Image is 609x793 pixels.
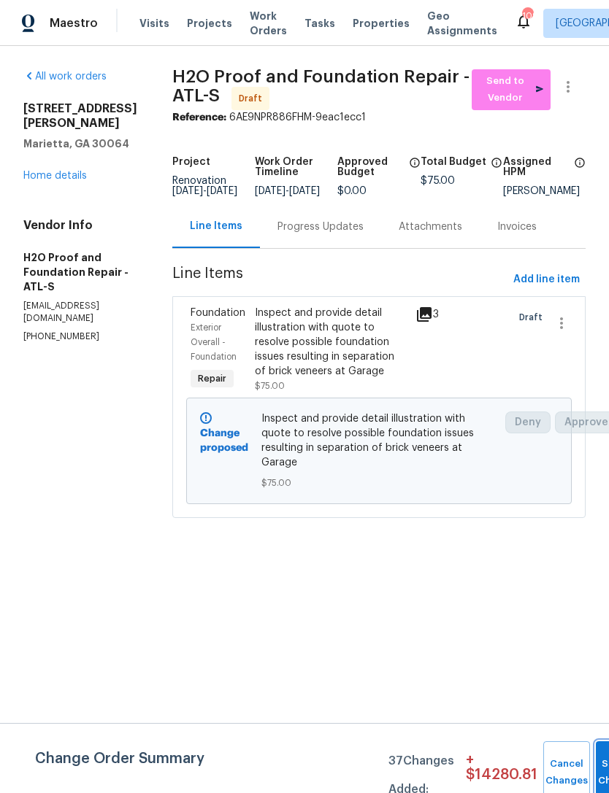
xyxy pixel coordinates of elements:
span: The total cost of line items that have been proposed by Opendoor. This sum includes line items th... [491,157,502,176]
span: [DATE] [255,186,286,196]
span: Renovation [172,176,237,196]
b: Reference: [172,112,226,123]
div: Attachments [399,220,462,234]
span: The hpm assigned to this work order. [574,157,586,186]
span: Foundation [191,308,245,318]
span: Maestro [50,16,98,31]
span: Send to Vendor [479,73,544,107]
span: $75.00 [255,382,285,390]
span: - [255,186,320,196]
div: [PERSON_NAME] [503,186,586,196]
h5: Work Order Timeline [255,157,337,177]
div: Progress Updates [277,220,364,234]
span: $0.00 [337,186,367,196]
p: [EMAIL_ADDRESS][DOMAIN_NAME] [23,300,137,325]
button: Send to Vendor [472,69,551,110]
h5: Approved Budget [337,157,404,177]
div: 6AE9NPR886FHM-9eac1ecc1 [172,110,586,125]
span: Tasks [304,18,335,28]
button: Deny [505,411,551,433]
span: Draft [239,91,268,106]
span: $75.00 [261,476,497,490]
span: $75.00 [421,176,455,186]
div: 3 [415,306,439,323]
div: 109 [522,9,532,23]
span: Line Items [172,266,507,293]
a: Home details [23,171,87,181]
span: Visits [139,16,169,31]
h4: Vendor Info [23,218,137,233]
span: Draft [519,310,548,325]
span: H2O Proof and Foundation Repair - ATL-S [172,68,470,104]
span: Work Orders [250,9,287,38]
a: All work orders [23,71,107,82]
h2: [STREET_ADDRESS][PERSON_NAME] [23,101,137,131]
span: Geo Assignments [427,9,497,38]
span: The total cost of line items that have been approved by both Opendoor and the Trade Partner. This... [409,157,421,186]
span: [DATE] [172,186,203,196]
h5: H2O Proof and Foundation Repair - ATL-S [23,250,137,294]
span: Projects [187,16,232,31]
span: Add line item [513,271,580,289]
b: Change proposed [200,428,248,453]
span: Exterior Overall - Foundation [191,323,237,361]
p: [PHONE_NUMBER] [23,330,137,343]
span: Inspect and provide detail illustration with quote to resolve possible foundation issues resultin... [261,411,497,470]
h5: Assigned HPM [503,157,570,177]
h5: Project [172,157,210,167]
span: Properties [353,16,410,31]
span: [DATE] [289,186,320,196]
span: Repair [192,371,232,386]
h5: Marietta, GA 30064 [23,136,137,151]
span: [DATE] [207,186,237,196]
div: Line Items [190,219,242,233]
div: Invoices [497,220,537,234]
h5: Total Budget [421,157,486,167]
div: Inspect and provide detail illustration with quote to resolve possible foundation issues resultin... [255,306,407,379]
span: - [172,186,237,196]
button: Add line item [507,266,586,293]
